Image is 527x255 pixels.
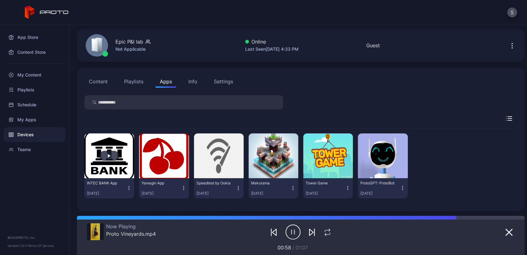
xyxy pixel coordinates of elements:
a: Teams [4,142,65,157]
span: / [292,244,294,251]
button: Speedtest by Ookla[DATE] [196,181,241,196]
a: Playlists [4,82,65,97]
div: Yamagin App [142,181,176,186]
a: My Content [4,67,65,82]
div: Tower Game [306,181,340,186]
button: Mekorama[DATE] [251,181,296,196]
button: Settings [209,75,237,88]
a: Terms Of Service [28,244,54,248]
div: Info [188,78,197,85]
span: Version 1.13.1 • [7,244,28,248]
a: Content Store [4,45,65,60]
div: Speedtest by Ookla [196,181,231,186]
div: [DATE] [306,191,345,196]
a: Devices [4,127,65,142]
div: Proto Vineyards.mp4 [106,231,156,237]
div: Not Applicable [115,45,151,53]
div: [DATE] [360,191,400,196]
div: Mekorama [251,181,285,186]
button: INTEC BANK App[DATE] [87,181,132,196]
div: Settings [214,78,233,85]
a: App Store [4,30,65,45]
button: Content [84,75,112,88]
div: [DATE] [251,191,291,196]
button: Tower Game[DATE] [306,181,350,196]
div: INTEC BANK App [87,181,121,186]
button: Info [184,75,202,88]
div: ProtoGPT: ProtoBot [360,181,394,186]
div: [DATE] [196,191,236,196]
div: Last Seen [DATE] 4:33 PM [245,45,299,53]
button: Yamagin App[DATE] [142,181,186,196]
div: Guest [366,42,380,49]
button: ProtoGPT: ProtoBot[DATE] [360,181,405,196]
span: 01:07 [295,244,308,251]
button: S [507,7,517,17]
a: My Apps [4,112,65,127]
div: Now Playing [106,223,156,229]
span: 00:58 [277,244,291,251]
div: Epic P&I lab [115,38,143,45]
div: [DATE] [87,191,126,196]
button: Apps [155,75,176,88]
a: Schedule [4,97,65,112]
div: Online [245,38,299,45]
div: [DATE] [142,191,181,196]
div: © 2025 PROTO, Inc. [7,235,62,240]
button: Playlists [120,75,148,88]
